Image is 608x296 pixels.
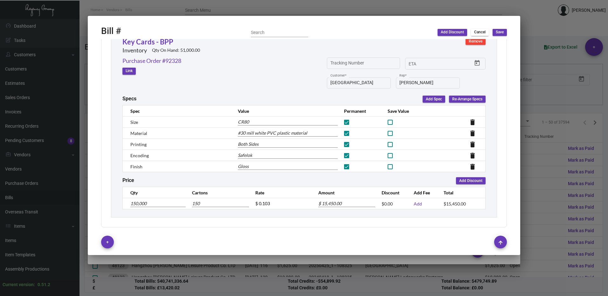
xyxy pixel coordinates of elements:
[469,163,476,171] mat-icon: delete
[126,68,133,74] span: Link
[130,119,138,125] span: Size
[101,236,114,248] button: +
[130,164,142,169] span: Finish
[375,187,407,198] th: Discount
[409,61,428,66] input: Start date
[456,177,486,184] button: Add Discount
[122,47,147,54] h2: Inventory
[426,97,442,102] span: Add Spec
[469,141,476,148] mat-icon: delete
[338,105,381,117] th: Permanent
[106,236,109,248] span: +
[312,187,375,198] th: Amount
[152,48,200,53] h2: Qty On Hand: 51,000.00
[496,30,504,35] span: Save
[38,281,50,288] div: 0.51.2
[469,130,476,137] mat-icon: delete
[122,68,136,75] button: Link
[130,142,147,147] span: Printing
[452,97,482,102] span: Re-Arrange Specs
[122,57,181,65] a: Purchase Order #92328
[407,187,437,198] th: Add Fee
[471,29,489,36] button: Cancel
[186,187,249,198] th: Cartons
[249,187,312,198] th: Rate
[382,201,393,206] span: $0.00
[493,29,507,36] button: Save
[122,96,136,103] h2: Specs
[474,30,486,35] span: Cancel
[469,118,476,126] mat-icon: delete
[123,105,231,117] th: Spec
[423,96,445,103] button: Add Spec
[469,152,476,159] mat-icon: delete
[414,201,422,206] a: Add
[130,131,147,136] span: Material
[472,58,482,68] button: Open calendar
[437,187,486,198] th: Total
[130,153,149,158] span: Encoding
[3,281,35,288] div: Current version:
[122,37,173,46] a: Key Cards - BPP
[441,30,464,35] span: Add Discount
[459,178,482,184] span: Add Discount
[122,177,134,184] h2: Price
[466,38,486,45] button: Remove
[231,105,338,117] th: Value
[434,61,464,66] input: End date
[438,29,467,36] button: Add Discount
[469,39,482,44] span: Remove
[444,201,466,206] span: $15,450.00
[101,26,121,37] h2: Bill #
[449,96,486,103] button: Re-Arrange Specs
[123,187,186,198] th: Qty
[381,105,443,117] th: Save Value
